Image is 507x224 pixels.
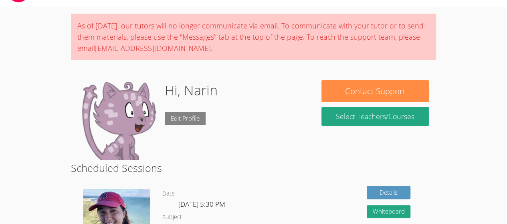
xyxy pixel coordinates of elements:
button: Contact Support [321,80,428,102]
button: Whiteboard [367,205,411,218]
dt: Date [162,189,175,199]
a: Select Teachers/Courses [321,107,428,126]
img: default.png [78,80,158,160]
span: [DATE] 5:30 PM [178,200,225,209]
a: Details [367,186,411,199]
dt: Subject [162,212,182,222]
a: Edit Profile [165,112,206,125]
h2: Scheduled Sessions [71,160,436,176]
h1: Hi, Narin [165,80,218,101]
div: As of [DATE], our tutors will no longer communicate via email. To communicate with your tutor or ... [71,14,436,60]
